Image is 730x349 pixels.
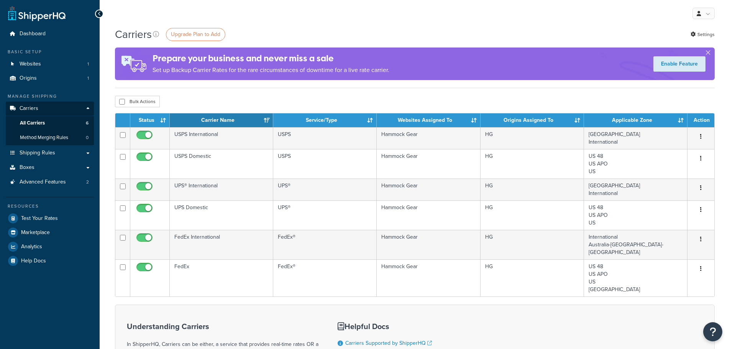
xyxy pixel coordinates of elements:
a: Websites 1 [6,57,94,71]
td: USPS [273,127,377,149]
td: UPS® [273,200,377,230]
td: Hammock Gear [377,179,480,200]
div: Basic Setup [6,49,94,55]
a: Origins 1 [6,71,94,85]
td: US 48 US APO US [GEOGRAPHIC_DATA] [584,259,687,297]
span: Boxes [20,164,34,171]
a: Upgrade Plan to Add [166,28,225,41]
span: Websites [20,61,41,67]
td: [GEOGRAPHIC_DATA] International [584,179,687,200]
td: USPS [273,149,377,179]
td: HG [481,149,584,179]
li: Advanced Features [6,175,94,189]
td: USPS International [170,127,273,149]
button: Bulk Actions [115,96,160,107]
span: All Carriers [20,120,45,126]
span: Help Docs [21,258,46,264]
td: FedEx [170,259,273,297]
img: ad-rules-rateshop-fe6ec290ccb7230408bd80ed9643f0289d75e0ffd9eb532fc0e269fcd187b520.png [115,48,153,80]
td: USPS Domestic [170,149,273,179]
div: Resources [6,203,94,210]
a: Help Docs [6,254,94,268]
td: FedEx® [273,230,377,259]
span: Shipping Rules [20,150,55,156]
div: Manage Shipping [6,93,94,100]
li: All Carriers [6,116,94,130]
h3: Helpful Docs [338,322,438,331]
td: HG [481,179,584,200]
td: Hammock Gear [377,149,480,179]
td: Hammock Gear [377,259,480,297]
span: 0 [86,134,89,141]
li: Origins [6,71,94,85]
a: Enable Feature [653,56,705,72]
p: Set up Backup Carrier Rates for the rare circumstances of downtime for a live rate carrier. [153,65,389,75]
th: Websites Assigned To: activate to sort column ascending [377,113,480,127]
a: Shipping Rules [6,146,94,160]
td: FedEx International [170,230,273,259]
a: All Carriers 6 [6,116,94,130]
th: Carrier Name: activate to sort column ascending [170,113,273,127]
button: Open Resource Center [703,322,722,341]
span: 6 [86,120,89,126]
span: Dashboard [20,31,46,37]
h3: Understanding Carriers [127,322,318,331]
a: Dashboard [6,27,94,41]
span: Method Merging Rules [20,134,68,141]
td: Hammock Gear [377,230,480,259]
td: UPS® [273,179,377,200]
td: HG [481,230,584,259]
a: Boxes [6,161,94,175]
li: Carriers [6,102,94,145]
th: Status: activate to sort column ascending [130,113,170,127]
td: Hammock Gear [377,200,480,230]
td: US 48 US APO US [584,200,687,230]
td: US 48 US APO US [584,149,687,179]
a: Marketplace [6,226,94,239]
a: ShipperHQ Home [8,6,66,21]
a: Carriers Supported by ShipperHQ [345,339,432,347]
td: UPS® International [170,179,273,200]
span: Upgrade Plan to Add [171,30,220,38]
span: 2 [86,179,89,185]
span: Marketplace [21,229,50,236]
th: Applicable Zone: activate to sort column ascending [584,113,687,127]
h4: Prepare your business and never miss a sale [153,52,389,65]
h1: Carriers [115,27,152,42]
span: Advanced Features [20,179,66,185]
li: Websites [6,57,94,71]
td: HG [481,259,584,297]
a: Method Merging Rules 0 [6,131,94,145]
td: UPS Domestic [170,200,273,230]
td: HG [481,200,584,230]
span: 1 [87,61,89,67]
td: [GEOGRAPHIC_DATA] International [584,127,687,149]
td: International Australia-[GEOGRAPHIC_DATA]-[GEOGRAPHIC_DATA] [584,230,687,259]
a: Advanced Features 2 [6,175,94,189]
span: Carriers [20,105,38,112]
td: Hammock Gear [377,127,480,149]
th: Origins Assigned To: activate to sort column ascending [481,113,584,127]
th: Action [687,113,714,127]
a: Test Your Rates [6,211,94,225]
span: Origins [20,75,37,82]
span: Analytics [21,244,42,250]
li: Method Merging Rules [6,131,94,145]
th: Service/Type: activate to sort column ascending [273,113,377,127]
span: 1 [87,75,89,82]
a: Carriers [6,102,94,116]
a: Settings [691,29,715,40]
span: Test Your Rates [21,215,58,222]
td: HG [481,127,584,149]
a: Analytics [6,240,94,254]
td: FedEx® [273,259,377,297]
